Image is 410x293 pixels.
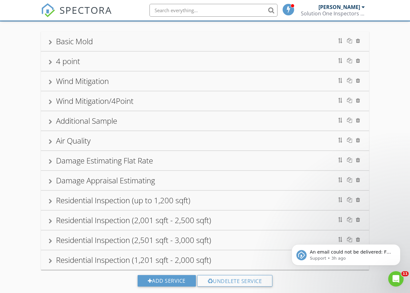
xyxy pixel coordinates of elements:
a: SPECTORA [41,9,112,22]
input: Search everything... [149,4,277,17]
iframe: Intercom live chat [388,271,404,287]
div: Residential Inspection (2,001 sqft - 2,500 sqft) [56,215,211,225]
div: Add Service [138,275,196,287]
div: Damage Estimating Flat Rate [56,155,153,166]
div: Basic Mold [56,36,93,46]
div: Wind Mitigation [56,76,109,86]
div: Wind Mitigation/4Point [56,96,133,106]
div: Damage Appraisal Estimating [56,175,155,186]
div: Air Quality [56,135,91,146]
span: SPECTORA [60,3,112,17]
div: [PERSON_NAME] [318,4,360,10]
div: Residential Inspection (2,501 sqft - 3,000 sqft) [56,235,211,245]
div: 4 point [56,56,80,66]
iframe: Intercom notifications message [282,231,410,276]
div: Residential Inspection (up to 1,200 sqft) [56,195,190,205]
span: 11 [401,271,409,276]
div: Residential Inspection (1,201 sqft - 2,000 sqft) [56,255,211,265]
img: The Best Home Inspection Software - Spectora [41,3,55,17]
div: Additional Sample [56,115,117,126]
div: Solution One Inspectors LLC [301,10,365,17]
div: Undelete Service [197,275,273,287]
